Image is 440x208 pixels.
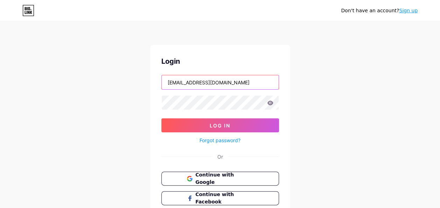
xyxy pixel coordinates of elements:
[341,7,418,14] div: Don't have an account?
[195,191,253,206] span: Continue with Facebook
[210,123,230,129] span: Log In
[161,56,279,67] div: Login
[161,118,279,132] button: Log In
[161,191,279,205] button: Continue with Facebook
[200,137,240,144] a: Forgot password?
[217,153,223,160] div: Or
[399,8,418,13] a: Sign up
[195,171,253,186] span: Continue with Google
[162,75,279,89] input: Username
[161,172,279,186] button: Continue with Google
